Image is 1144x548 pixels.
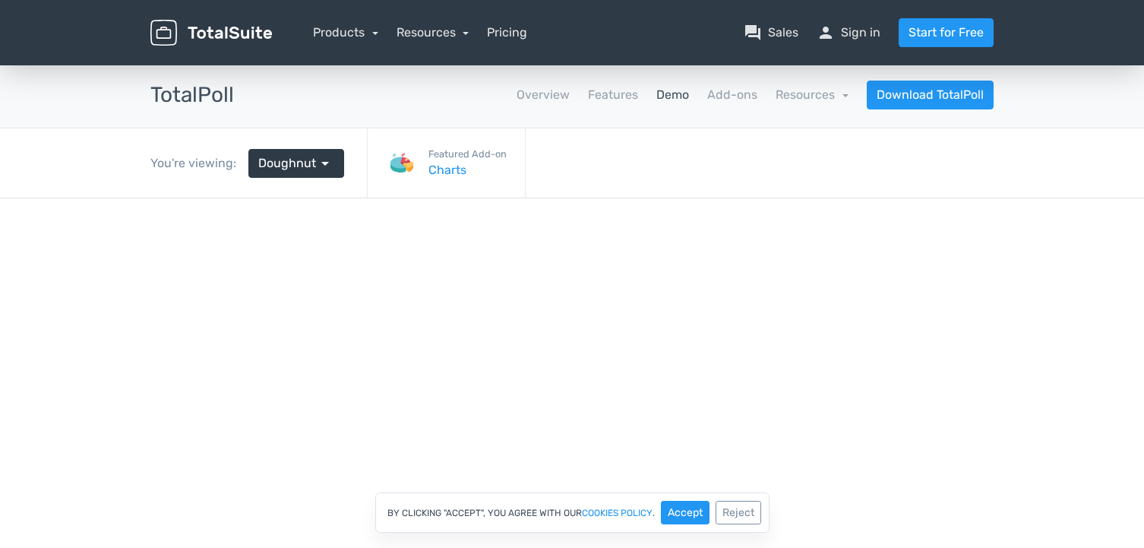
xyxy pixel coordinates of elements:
span: person [817,24,835,42]
a: cookies policy [582,508,653,518]
a: Overview [517,86,570,104]
a: Products [313,25,378,40]
span: arrow_drop_down [316,154,334,173]
h3: TotalPoll [150,84,234,107]
a: Download TotalPoll [867,81,994,109]
div: By clicking "Accept", you agree with our . [375,493,770,533]
a: Demo [656,86,689,104]
img: Charts [386,148,416,179]
a: Resources [397,25,469,40]
a: Doughnut arrow_drop_down [248,149,344,178]
a: question_answerSales [744,24,798,42]
a: Resources [776,87,849,102]
a: Pricing [487,24,527,42]
a: personSign in [817,24,880,42]
a: Charts [428,161,507,179]
small: Featured Add-on [428,147,507,161]
a: Start for Free [899,18,994,47]
span: question_answer [744,24,762,42]
div: You're viewing: [150,154,248,173]
button: Accept [661,501,709,524]
button: Reject [716,501,761,524]
img: TotalSuite for WordPress [150,20,272,46]
span: Doughnut [258,154,316,173]
a: Add-ons [707,86,757,104]
a: Features [588,86,638,104]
